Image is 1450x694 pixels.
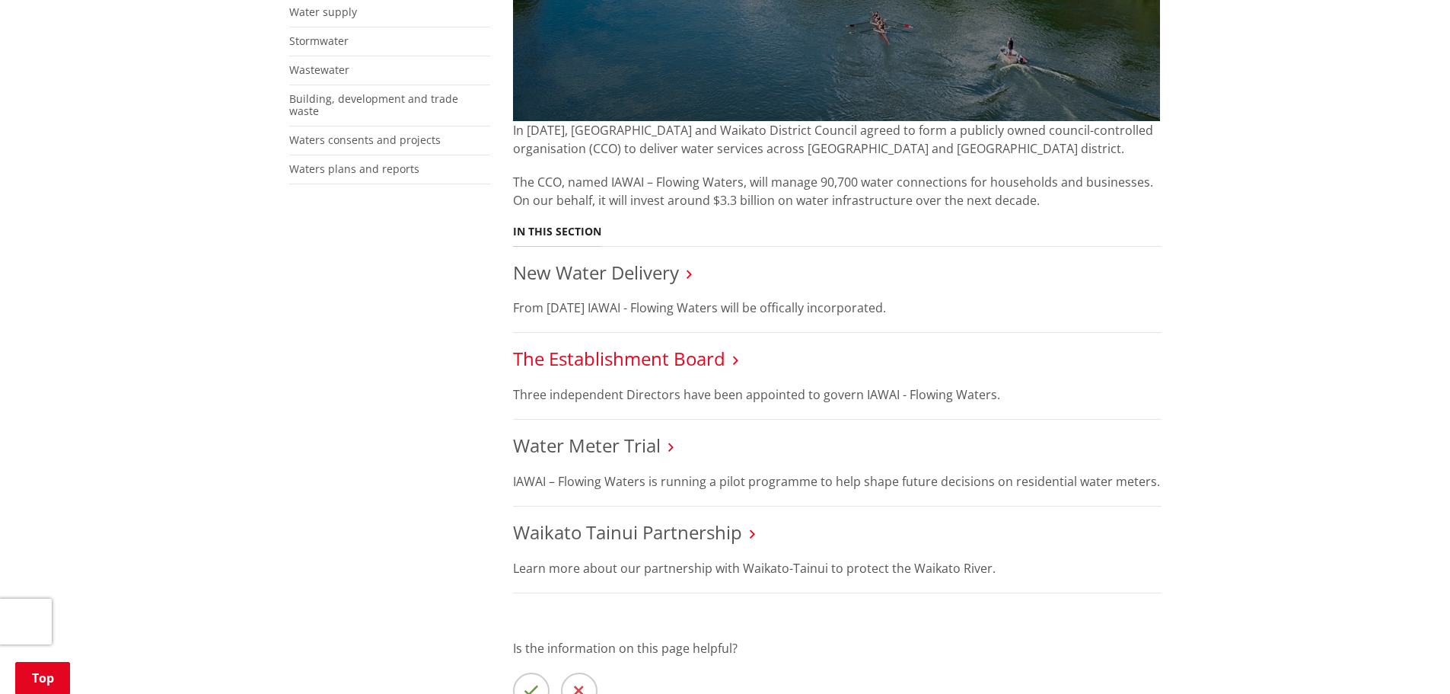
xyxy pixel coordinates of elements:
a: The Establishment Board [513,346,725,371]
a: Wastewater [289,62,349,77]
a: Water supply [289,5,357,19]
p: Is the information on this page helpful? [513,639,1162,657]
p: In [DATE], [GEOGRAPHIC_DATA] and Waikato District Council agreed to form a publicly owned council... [513,121,1162,158]
a: Waters plans and reports [289,162,419,176]
a: Waters consents and projects [289,133,441,147]
p: The CCO, named IAWAI – Flowing Waters, will manage 90,700 water connections for households and bu... [513,173,1162,209]
a: Stormwater [289,34,349,48]
a: Top [15,662,70,694]
h5: In this section [513,225,601,238]
p: Learn more about our partnership with Waikato-Tainui to protect the Waikato River. [513,559,1162,577]
a: Building, development and trade waste [289,91,458,119]
iframe: Messenger Launcher [1380,630,1435,685]
a: Waikato Tainui Partnership [513,520,742,545]
p: Three independent Directors have been appointed to govern IAWAI - Flowing Waters. [513,385,1162,404]
p: IAWAI – Flowing Waters is running a pilot programme to help shape future decisions on residential... [513,472,1162,491]
a: New Water Delivery [513,260,679,285]
a: Water Meter Trial [513,433,661,458]
p: From [DATE] IAWAI - Flowing Waters will be offically incorporated. [513,299,1162,317]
